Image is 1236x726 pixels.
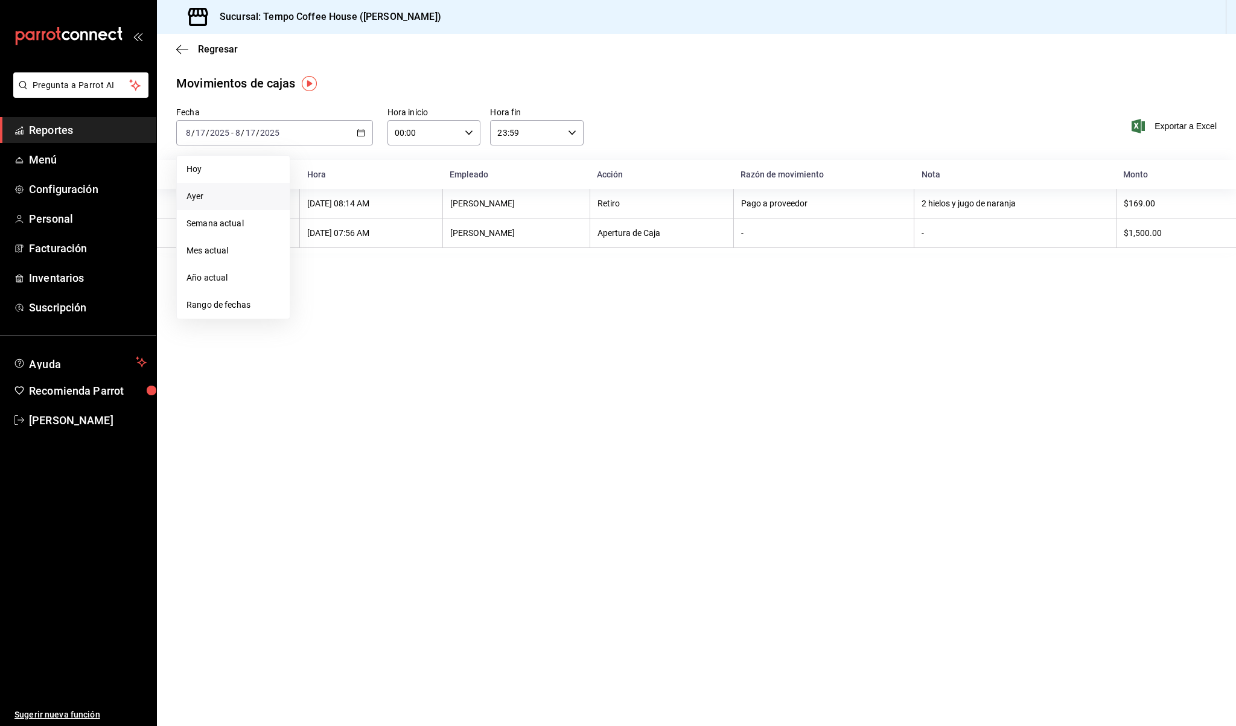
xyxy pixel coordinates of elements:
[922,228,1108,238] div: -
[29,240,147,256] span: Facturación
[206,128,209,138] span: /
[442,160,590,189] th: Empleado
[307,199,435,208] div: [DATE] 08:14 AM
[186,163,280,176] span: Hoy
[186,244,280,257] span: Mes actual
[741,199,906,208] div: Pago a proveedor
[133,31,142,41] button: open_drawer_menu
[8,88,148,100] a: Pregunta a Parrot AI
[29,299,147,316] span: Suscripción
[29,181,147,197] span: Configuración
[176,74,296,92] div: Movimientos de cajas
[185,128,191,138] input: --
[387,108,481,116] label: Hora inicio
[191,128,195,138] span: /
[450,228,582,238] div: [PERSON_NAME]
[198,43,238,55] span: Regresar
[186,299,280,311] span: Rango de fechas
[922,199,1108,208] div: 2 hielos y jugo de naranja
[29,355,131,369] span: Ayuda
[256,128,260,138] span: /
[914,160,1116,189] th: Nota
[29,211,147,227] span: Personal
[195,128,206,138] input: --
[260,128,280,138] input: ----
[490,108,584,116] label: Hora fin
[241,128,244,138] span: /
[741,228,906,238] div: -
[235,128,241,138] input: --
[209,128,230,138] input: ----
[186,272,280,284] span: Año actual
[33,79,130,92] span: Pregunta a Parrot AI
[29,270,147,286] span: Inventarios
[176,108,373,116] label: Fecha
[176,43,238,55] button: Regresar
[302,76,317,91] img: Tooltip marker
[29,383,147,399] span: Recomienda Parrot
[1134,119,1217,133] button: Exportar a Excel
[186,190,280,203] span: Ayer
[1124,199,1217,208] div: $169.00
[210,10,441,24] h3: Sucursal: Tempo Coffee House ([PERSON_NAME])
[1116,160,1236,189] th: Monto
[733,160,914,189] th: Razón de movimiento
[13,72,148,98] button: Pregunta a Parrot AI
[300,160,443,189] th: Hora
[14,708,147,721] span: Sugerir nueva función
[231,128,234,138] span: -
[29,151,147,168] span: Menú
[597,228,726,238] div: Apertura de Caja
[450,199,582,208] div: [PERSON_NAME]
[29,122,147,138] span: Reportes
[157,160,300,189] th: Corte de caja
[590,160,733,189] th: Acción
[597,199,726,208] div: Retiro
[186,217,280,230] span: Semana actual
[1124,228,1217,238] div: $1,500.00
[307,228,435,238] div: [DATE] 07:56 AM
[29,412,147,428] span: [PERSON_NAME]
[245,128,256,138] input: --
